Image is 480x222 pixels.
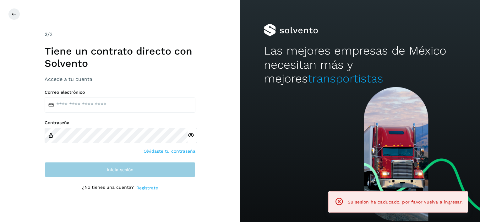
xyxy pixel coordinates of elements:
h3: Accede a tu cuenta [45,76,195,82]
h1: Tiene un contrato directo con Solvento [45,45,195,69]
label: Correo electrónico [45,90,195,95]
label: Contraseña [45,120,195,125]
h2: Las mejores empresas de México necesitan más y mejores [264,44,456,86]
span: 2 [45,31,47,37]
span: Inicia sesión [107,167,134,172]
p: ¿No tienes una cuenta? [82,185,134,191]
a: Olvidaste tu contraseña [144,148,195,155]
span: transportistas [308,72,383,85]
div: /2 [45,31,195,38]
a: Regístrate [136,185,158,191]
button: Inicia sesión [45,162,195,177]
span: Su sesión ha caducado, por favor vuelva a ingresar. [348,199,463,204]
